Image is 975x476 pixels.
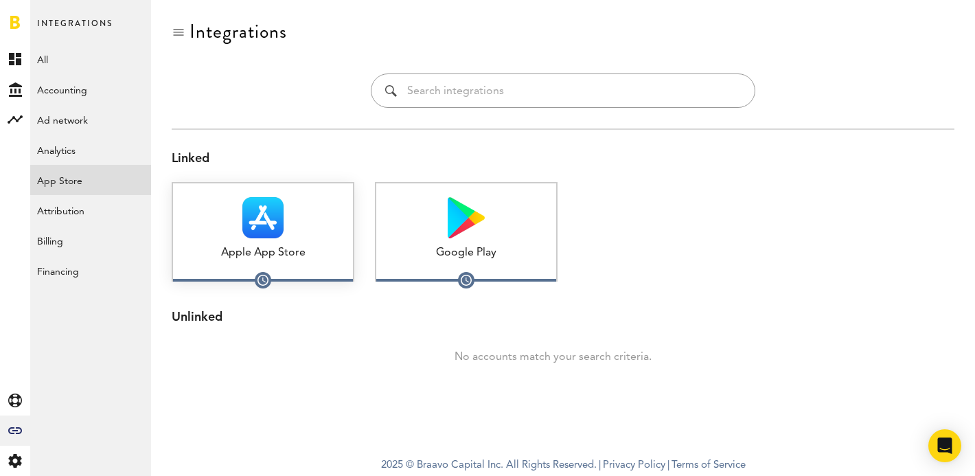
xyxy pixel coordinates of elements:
span: 2025 © Braavo Capital Inc. All Rights Reserved. [381,455,597,476]
a: Analytics [30,135,151,165]
span: Support [29,10,78,22]
div: Linked [172,150,954,168]
img: Google Play [448,197,485,238]
a: Ad network [30,104,151,135]
a: All [30,44,151,74]
a: App Store [30,165,151,195]
a: Billing [30,225,151,256]
a: Attribution [30,195,151,225]
a: Accounting [30,74,151,104]
a: Terms of Service [672,460,746,471]
div: No accounts match your search criteria. [151,347,954,367]
div: Open Intercom Messenger [928,429,961,462]
div: Google Play [376,245,556,261]
input: Search integrations [407,74,741,107]
img: Apple App Store [242,197,284,238]
a: Privacy Policy [603,460,665,471]
span: Integrations [37,15,113,44]
div: Apple App Store [173,245,353,261]
a: Financing [30,256,151,286]
div: Integrations [190,21,287,43]
div: Unlinked [172,309,954,327]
